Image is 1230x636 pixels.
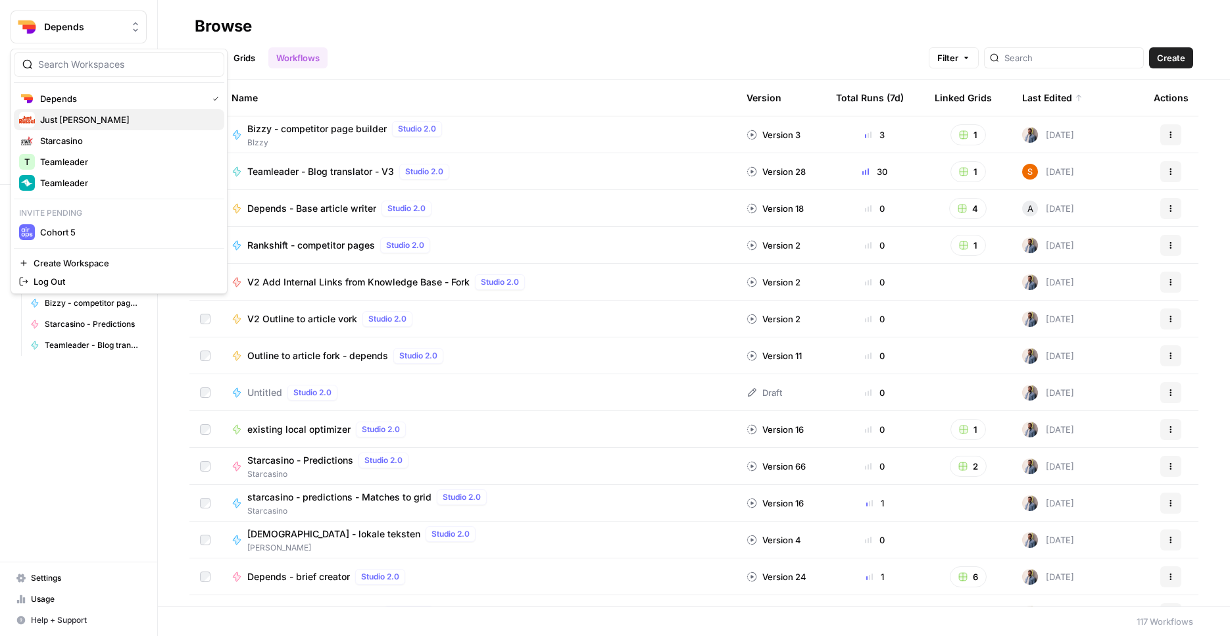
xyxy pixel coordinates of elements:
div: 0 [836,460,914,473]
span: Outline to article fork - depends [247,349,388,362]
div: [DATE] [1022,458,1074,474]
span: Teamleader - Blog translator - V3 [247,165,394,178]
span: Studio 2.0 [364,454,403,466]
span: starcasino - predictions - Matches to grid [247,491,431,504]
img: 542af2wjek5zirkck3dd1n2hljhm [1022,458,1038,474]
div: 3 [836,128,914,141]
a: Usage [11,589,147,610]
div: [DATE] [1022,422,1074,437]
span: Cohort 5 [40,226,214,239]
a: Grids [226,47,263,68]
button: 1 [950,161,986,182]
div: 0 [836,202,914,215]
div: Draft [747,386,782,399]
button: 1 [950,235,986,256]
div: [DATE] [1022,385,1074,401]
span: Filter [937,51,958,64]
div: Version 3 [747,128,800,141]
div: Version 28 [747,165,806,178]
span: Studio 2.0 [362,424,400,435]
div: Linked Grids [935,80,992,116]
a: Starcasino - Predictions [24,314,147,335]
img: 542af2wjek5zirkck3dd1n2hljhm [1022,569,1038,585]
div: 0 [836,239,914,252]
img: Cohort 5 Logo [19,224,35,240]
a: Outline to article fork - dependsStudio 2.0 [232,348,726,364]
img: Starcasino Logo [19,133,35,149]
div: Total Runs (7d) [836,80,904,116]
img: 542af2wjek5zirkck3dd1n2hljhm [1022,532,1038,548]
span: Create Workspace [34,257,214,270]
a: V2 Outline to article vorkStudio 2.0 [232,311,726,327]
img: 542af2wjek5zirkck3dd1n2hljhm [1022,422,1038,437]
span: Help + Support [31,614,141,626]
div: Version 4 [747,533,801,547]
div: [DATE] [1022,127,1074,143]
div: 0 [836,533,914,547]
div: Version 2 [747,239,800,252]
span: Log Out [34,275,214,288]
div: [DATE] [1022,569,1074,585]
button: 2 [950,456,987,477]
button: Create [1149,47,1193,68]
div: Version 16 [747,497,804,510]
div: [DATE] [1022,606,1074,622]
div: 0 [836,386,914,399]
a: existing local optimizerStudio 2.0 [232,422,726,437]
span: Starcasino - Predictions [45,318,141,330]
img: Teamleader Logo [19,175,35,191]
a: Create Workspace [14,254,224,272]
span: Studio 2.0 [398,123,436,135]
span: Bizzy - competitor page builder [45,297,141,309]
span: Starcasino [247,505,492,517]
span: Depends - Base article writer [247,202,376,215]
span: existing local optimizer [247,423,351,436]
img: y5w7aucoxux127fbokselpcfhhxb [1022,164,1038,180]
a: Teamleader - Blog translator - V3 [24,335,147,356]
div: [DATE] [1022,274,1074,290]
a: Workflows [268,47,328,68]
button: Workspace: Depends [11,11,147,43]
span: Depends [44,20,124,34]
img: 542af2wjek5zirkck3dd1n2hljhm [1022,237,1038,253]
span: Settings [31,572,141,584]
span: A [1027,202,1033,215]
span: Teamleader [40,155,214,168]
span: Starcasino - Predictions [247,454,353,467]
a: Teamleader - Blog translator - V3Studio 2.0 [232,164,726,180]
span: [DEMOGRAPHIC_DATA] - lokale teksten [247,527,420,541]
div: [DATE] [1022,532,1074,548]
a: Log Out [14,272,224,291]
span: Untitled [247,386,282,399]
div: 0 [836,276,914,289]
a: Depends - brief creatorStudio 2.0 [232,569,726,585]
img: 542af2wjek5zirkck3dd1n2hljhm [1022,606,1038,622]
span: V2 Add Internal Links from Knowledge Base - Fork [247,276,470,289]
span: Studio 2.0 [405,166,443,178]
div: [DATE] [1022,311,1074,327]
span: Studio 2.0 [293,387,332,399]
input: Search [1004,51,1138,64]
div: Version 2 [747,312,800,326]
div: Browse [195,16,252,37]
div: Actions [1154,80,1189,116]
a: All [195,47,220,68]
button: Filter [929,47,979,68]
span: Bizzy - competitor page builder [247,122,387,135]
img: 542af2wjek5zirkck3dd1n2hljhm [1022,385,1038,401]
input: Search Workspaces [38,58,216,71]
span: Teamleader - Blog translator - V3 [45,339,141,351]
div: Last Edited [1022,80,1083,116]
button: 6 [950,566,987,587]
a: Rankshift - competitor pagesStudio 2.0 [232,237,726,253]
div: Version 18 [747,202,804,215]
a: V2 Add Internal Links from Knowledge Base - ForkStudio 2.0 [232,274,726,290]
span: Studio 2.0 [387,203,426,214]
button: 4 [949,198,987,219]
img: 542af2wjek5zirkck3dd1n2hljhm [1022,311,1038,327]
span: Studio 2.0 [481,276,519,288]
span: Starcasino [247,468,414,480]
a: Starcasino - PredictionsStudio 2.0Starcasino [232,453,726,480]
img: 542af2wjek5zirkck3dd1n2hljhm [1022,348,1038,364]
button: 1 [950,124,986,145]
